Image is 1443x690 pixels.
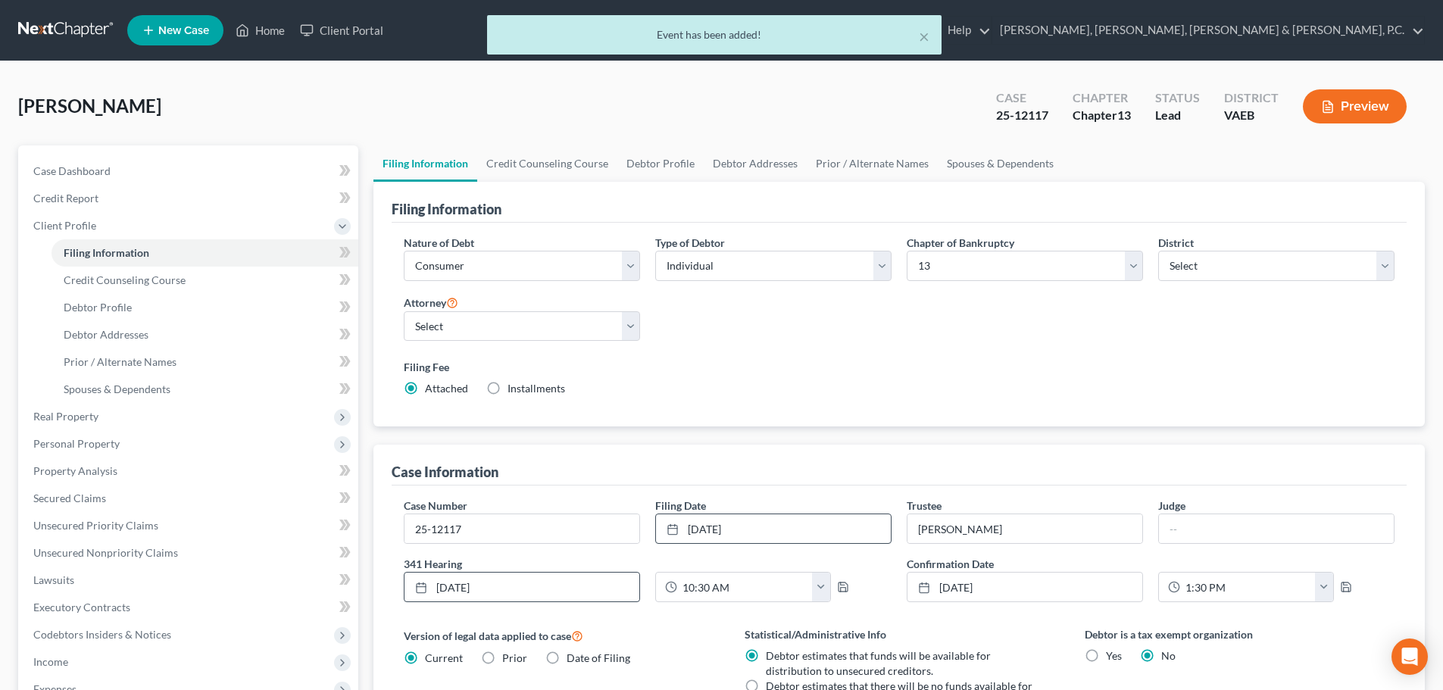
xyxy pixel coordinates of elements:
label: Judge [1158,498,1185,514]
span: Real Property [33,410,98,423]
span: Spouses & Dependents [64,382,170,395]
div: Open Intercom Messenger [1391,638,1428,675]
label: 341 Hearing [396,556,899,572]
span: Date of Filing [567,651,630,664]
label: Nature of Debt [404,235,474,251]
div: Lead [1155,107,1200,124]
label: Statistical/Administrative Info [745,626,1054,642]
span: Secured Claims [33,492,106,504]
a: [DATE] [907,573,1142,601]
a: Case Dashboard [21,158,358,185]
span: [PERSON_NAME] [18,95,161,117]
a: Debtor Profile [52,294,358,321]
button: × [919,27,929,45]
a: Credit Counseling Course [477,145,617,182]
span: Debtor estimates that funds will be available for distribution to unsecured creditors. [766,649,991,677]
span: Credit Report [33,192,98,205]
a: Debtor Addresses [704,145,807,182]
span: Codebtors Insiders & Notices [33,628,171,641]
input: Enter case number... [404,514,639,543]
a: [DATE] [404,573,639,601]
a: Spouses & Dependents [52,376,358,403]
a: Lawsuits [21,567,358,594]
button: Preview [1303,89,1407,123]
span: Yes [1106,649,1122,662]
label: Trustee [907,498,942,514]
span: Attached [425,382,468,395]
div: Status [1155,89,1200,107]
a: [DATE] [656,514,891,543]
input: -- : -- [1180,573,1316,601]
span: Prior [502,651,527,664]
div: District [1224,89,1279,107]
div: Filing Information [392,200,501,218]
span: Installments [508,382,565,395]
label: Type of Debtor [655,235,725,251]
span: Lawsuits [33,573,74,586]
span: Property Analysis [33,464,117,477]
div: Event has been added! [499,27,929,42]
a: Secured Claims [21,485,358,512]
div: VAEB [1224,107,1279,124]
span: Debtor Profile [64,301,132,314]
span: Credit Counseling Course [64,273,186,286]
span: Current [425,651,463,664]
label: District [1158,235,1194,251]
input: -- : -- [677,573,813,601]
div: Chapter [1073,89,1131,107]
a: Spouses & Dependents [938,145,1063,182]
span: Debtor Addresses [64,328,148,341]
span: 13 [1117,108,1131,122]
span: Client Profile [33,219,96,232]
a: Executory Contracts [21,594,358,621]
a: Debtor Profile [617,145,704,182]
a: Debtor Addresses [52,321,358,348]
span: Unsecured Nonpriority Claims [33,546,178,559]
label: Case Number [404,498,467,514]
div: Chapter [1073,107,1131,124]
div: 25-12117 [996,107,1048,124]
label: Filing Fee [404,359,1395,375]
a: Filing Information [373,145,477,182]
a: Prior / Alternate Names [807,145,938,182]
span: Executory Contracts [33,601,130,614]
span: Case Dashboard [33,164,111,177]
a: Credit Report [21,185,358,212]
span: Prior / Alternate Names [64,355,176,368]
span: No [1161,649,1176,662]
label: Debtor is a tax exempt organization [1085,626,1395,642]
input: -- [1159,514,1394,543]
label: Attorney [404,293,458,311]
div: Case Information [392,463,498,481]
span: Income [33,655,68,668]
div: Case [996,89,1048,107]
label: Confirmation Date [899,556,1402,572]
label: Version of legal data applied to case [404,626,714,645]
a: Credit Counseling Course [52,267,358,294]
a: Unsecured Nonpriority Claims [21,539,358,567]
a: Prior / Alternate Names [52,348,358,376]
span: Filing Information [64,246,149,259]
span: Personal Property [33,437,120,450]
span: Unsecured Priority Claims [33,519,158,532]
input: -- [907,514,1142,543]
a: Filing Information [52,239,358,267]
label: Filing Date [655,498,706,514]
label: Chapter of Bankruptcy [907,235,1014,251]
a: Unsecured Priority Claims [21,512,358,539]
a: Property Analysis [21,457,358,485]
